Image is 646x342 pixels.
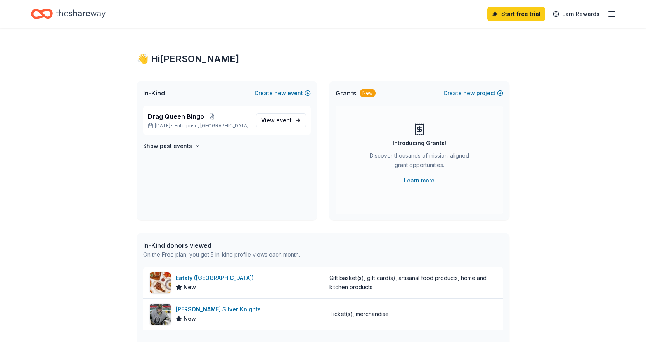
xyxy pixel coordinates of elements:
div: 👋 Hi [PERSON_NAME] [137,53,509,65]
div: [PERSON_NAME] Silver Knights [176,305,264,314]
div: Gift basket(s), gift card(s), artisanal food products, home and kitchen products [329,273,497,292]
button: Createnewevent [255,89,311,98]
span: event [276,117,292,123]
a: Earn Rewards [548,7,604,21]
span: new [463,89,475,98]
div: Introducing Grants! [393,139,446,148]
a: View event [256,113,306,127]
button: Createnewproject [443,89,503,98]
div: On the Free plan, you get 5 in-kind profile views each month. [143,250,300,259]
div: Discover thousands of mission-aligned grant opportunities. [367,151,472,173]
a: Home [31,5,106,23]
span: Drag Queen Bingo [148,112,204,121]
button: Show past events [143,141,201,151]
span: View [261,116,292,125]
span: New [184,314,196,323]
img: Image for Eataly (Las Vegas) [150,272,171,293]
a: Learn more [404,176,435,185]
img: Image for Henderson Silver Knights [150,304,171,325]
div: In-Kind donors viewed [143,241,300,250]
span: Enterprise, [GEOGRAPHIC_DATA] [175,123,249,129]
span: New [184,283,196,292]
a: Start free trial [487,7,545,21]
span: Grants [336,89,357,98]
span: In-Kind [143,89,165,98]
h4: Show past events [143,141,192,151]
div: Eataly ([GEOGRAPHIC_DATA]) [176,273,257,283]
p: [DATE] • [148,123,250,129]
div: Ticket(s), merchandise [329,309,389,319]
div: New [360,89,376,97]
span: new [274,89,286,98]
